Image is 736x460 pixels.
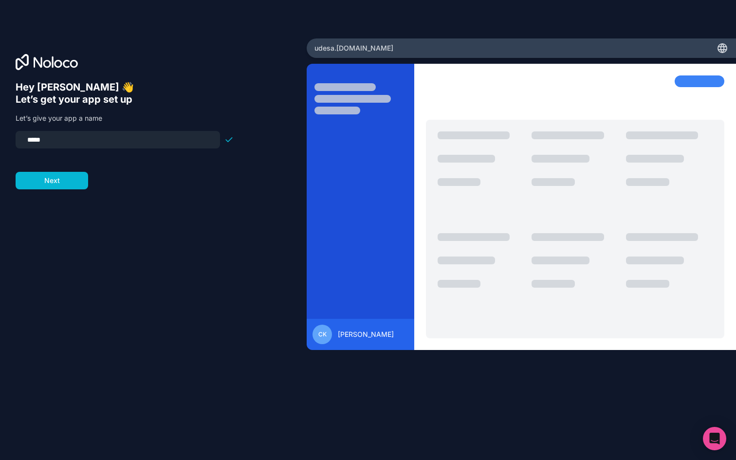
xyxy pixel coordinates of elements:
[318,331,327,338] span: CK
[16,113,234,123] p: Let’s give your app a name
[16,172,88,189] button: Next
[16,81,234,93] h6: Hey [PERSON_NAME] 👋
[338,330,394,339] span: [PERSON_NAME]
[703,427,726,450] div: Open Intercom Messenger
[16,93,234,106] h6: Let’s get your app set up
[314,43,393,53] span: udesa .[DOMAIN_NAME]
